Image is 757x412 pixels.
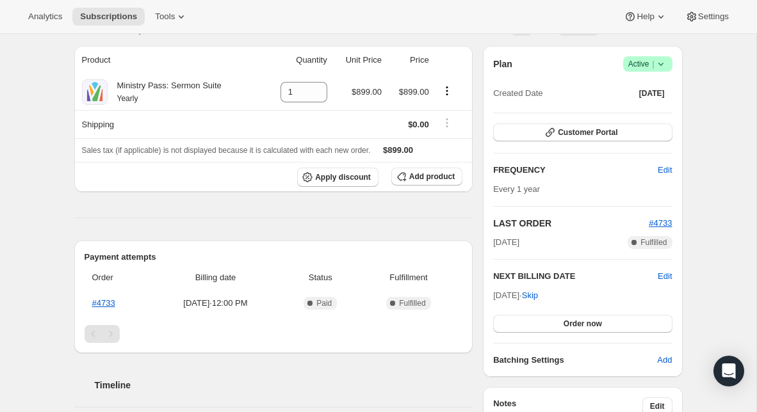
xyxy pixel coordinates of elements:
[315,172,371,182] span: Apply discount
[493,164,658,177] h2: FREQUENCY
[649,218,672,228] a: #4733
[152,271,279,284] span: Billing date
[628,58,667,70] span: Active
[85,264,149,292] th: Order
[493,270,658,283] h2: NEXT BILLING DATE
[652,59,654,69] span: |
[658,164,672,177] span: Edit
[20,8,70,26] button: Analytics
[649,217,672,230] button: #4733
[493,290,538,300] span: [DATE] ·
[650,401,665,411] span: Edit
[409,171,455,182] span: Add product
[639,88,665,99] span: [DATE]
[399,87,429,97] span: $899.00
[493,184,540,194] span: Every 1 year
[493,236,519,249] span: [DATE]
[155,12,175,22] span: Tools
[564,319,602,329] span: Order now
[147,8,195,26] button: Tools
[82,146,371,155] span: Sales tax (if applicable) is not displayed because it is calculated with each new order.
[437,116,457,130] button: Shipping actions
[522,289,538,302] span: Skip
[74,46,263,74] th: Product
[650,160,680,180] button: Edit
[108,79,222,105] div: Ministry Pass: Sermon Suite
[286,271,355,284] span: Status
[386,46,433,74] th: Price
[698,12,729,22] span: Settings
[80,12,137,22] span: Subscriptions
[616,8,674,26] button: Help
[92,298,115,308] a: #4733
[362,271,455,284] span: Fulfillment
[678,8,737,26] button: Settings
[713,356,744,386] div: Open Intercom Messenger
[558,127,617,138] span: Customer Portal
[316,298,332,308] span: Paid
[493,354,657,367] h6: Batching Settings
[383,145,413,155] span: $899.00
[493,315,672,333] button: Order now
[331,46,386,74] th: Unit Price
[631,84,672,102] button: [DATE]
[637,12,654,22] span: Help
[297,168,378,187] button: Apply discount
[657,354,672,367] span: Add
[399,298,425,308] span: Fulfilled
[72,8,145,26] button: Subscriptions
[28,12,62,22] span: Analytics
[658,270,672,283] button: Edit
[85,325,463,343] nav: Pagination
[263,46,331,74] th: Quantity
[352,87,382,97] span: $899.00
[514,285,546,306] button: Skip
[493,58,512,70] h2: Plan
[437,84,457,98] button: Product actions
[117,94,138,103] small: Yearly
[82,79,108,105] img: product img
[152,297,279,310] span: [DATE] · 12:00 PM
[391,168,462,186] button: Add product
[85,251,463,264] h2: Payment attempts
[640,237,667,248] span: Fulfilled
[493,87,542,100] span: Created Date
[493,123,672,141] button: Customer Portal
[493,217,649,230] h2: LAST ORDER
[95,379,473,392] h2: Timeline
[408,120,429,129] span: $0.00
[649,350,680,370] button: Add
[74,110,263,138] th: Shipping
